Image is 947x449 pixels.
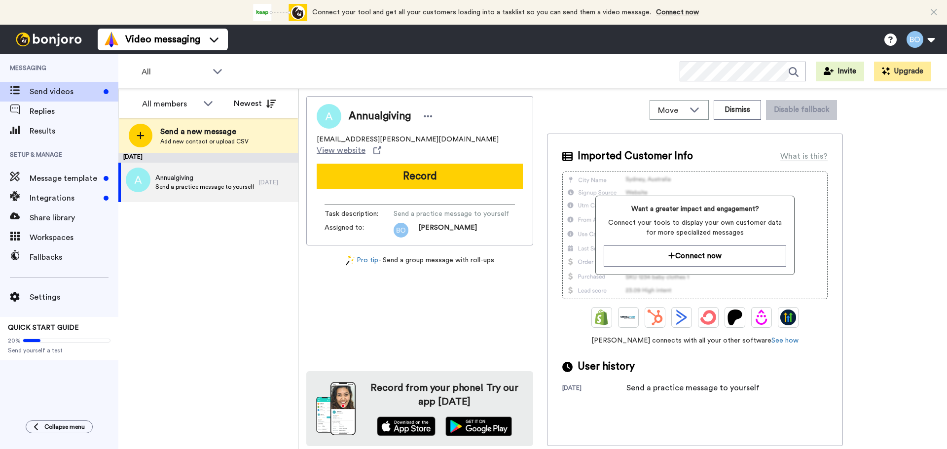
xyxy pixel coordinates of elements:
[44,423,85,431] span: Collapse menu
[30,125,118,137] span: Results
[346,255,355,266] img: magic-wand.svg
[30,232,118,243] span: Workspaces
[394,209,509,219] span: Send a practice message to yourself
[155,173,254,183] span: Annualgiving
[325,223,394,238] span: Assigned to:
[700,310,716,325] img: ConvertKit
[8,324,79,331] span: QUICK START GUIDE
[771,337,799,344] a: See how
[874,62,931,81] button: Upgrade
[160,138,249,145] span: Add new contact or upload CSV
[365,381,523,409] h4: Record from your phone! Try our app [DATE]
[780,310,796,325] img: GoHighLevel
[346,255,378,266] a: Pro tip
[253,4,307,21] div: animation
[766,100,837,120] button: Disable fallback
[714,100,761,120] button: Dismiss
[317,104,341,129] img: Image of Annualgiving
[8,337,21,345] span: 20%
[26,420,93,433] button: Collapse menu
[394,223,408,238] img: bo.png
[306,255,533,266] div: - Send a group message with roll-ups
[104,32,119,47] img: vm-color.svg
[604,245,786,267] button: Connect now
[118,153,298,163] div: [DATE]
[377,416,436,436] img: appstore
[8,346,110,354] span: Send yourself a test
[604,204,786,214] span: Want a greater impact and engagement?
[155,183,254,191] span: Send a practice message to yourself
[142,98,198,110] div: All members
[647,310,663,325] img: Hubspot
[727,310,743,325] img: Patreon
[578,149,693,164] span: Imported Customer Info
[316,382,356,435] img: download
[30,291,118,303] span: Settings
[816,62,864,81] button: Invite
[620,310,636,325] img: Ontraport
[125,33,200,46] span: Video messaging
[317,144,381,156] a: View website
[312,9,651,16] span: Connect your tool and get all your customers loading into a tasklist so you can send them a video...
[656,9,699,16] a: Connect now
[30,192,100,204] span: Integrations
[12,33,86,46] img: bj-logo-header-white.svg
[594,310,610,325] img: Shopify
[317,135,499,144] span: [EMAIL_ADDRESS][PERSON_NAME][DOMAIN_NAME]
[674,310,690,325] img: ActiveCampaign
[126,168,150,192] img: a.png
[562,336,828,345] span: [PERSON_NAME] connects with all your other software
[562,384,626,394] div: [DATE]
[578,359,635,374] span: User history
[754,310,769,325] img: Drip
[445,416,512,436] img: playstore
[30,86,100,98] span: Send videos
[30,251,118,263] span: Fallbacks
[349,109,411,124] span: Annualgiving
[259,178,293,186] div: [DATE]
[30,212,118,224] span: Share library
[317,164,523,189] button: Record
[30,105,118,117] span: Replies
[30,173,100,184] span: Message template
[418,223,477,238] span: [PERSON_NAME]
[626,382,760,394] div: Send a practice message to yourself
[317,144,365,156] span: View website
[780,150,828,162] div: What is this?
[160,126,249,138] span: Send a new message
[604,218,786,238] span: Connect your tools to display your own customer data for more specialized messages
[325,209,394,219] span: Task description :
[226,94,283,113] button: Newest
[658,104,685,116] span: Move
[142,66,208,78] span: All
